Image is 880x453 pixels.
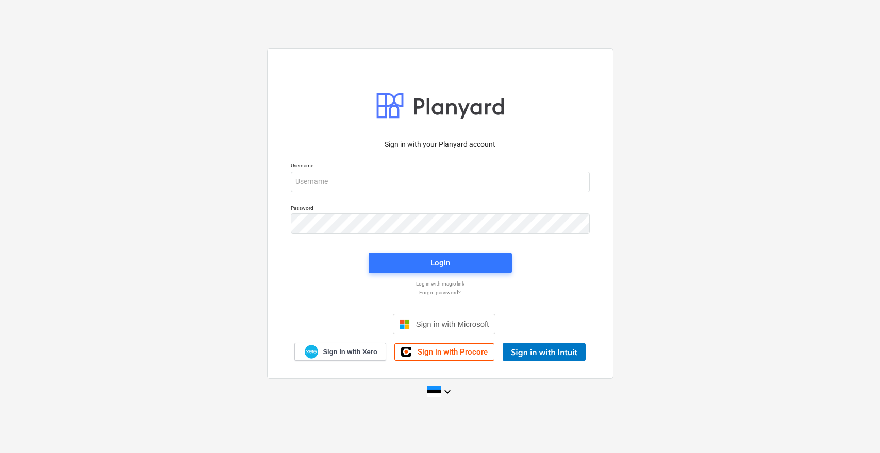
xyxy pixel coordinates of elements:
p: Password [291,205,590,213]
a: Log in with magic link [286,280,595,287]
span: Sign in with Xero [323,347,377,357]
a: Forgot password? [286,289,595,296]
span: Sign in with Procore [418,347,488,357]
span: Sign in with Microsoft [416,320,489,328]
p: Sign in with your Planyard account [291,139,590,150]
div: Login [430,256,450,270]
a: Sign in with Xero [294,343,386,361]
i: keyboard_arrow_down [441,385,454,398]
p: Username [291,162,590,171]
img: Xero logo [305,345,318,359]
button: Login [369,253,512,273]
a: Sign in with Procore [394,343,494,361]
input: Username [291,172,590,192]
img: Microsoft logo [400,319,410,329]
